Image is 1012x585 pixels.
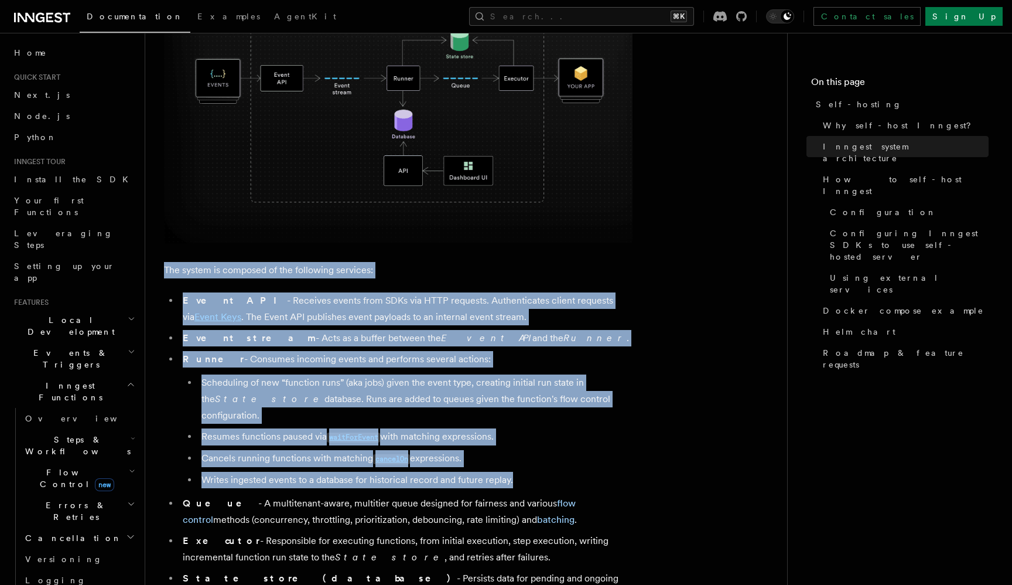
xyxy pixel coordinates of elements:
span: How to self-host Inngest [823,174,989,197]
strong: Runner [183,353,244,365]
code: cancelOn [373,454,410,464]
a: Why self-host Inngest? [818,115,989,136]
strong: Event stream [183,332,316,343]
strong: Executor [183,535,260,546]
li: - Receives events from SDKs via HTTP requests. Authenticates client requests via . The Event API ... [179,292,632,325]
span: Using external services [830,272,989,295]
span: Overview [25,414,146,423]
span: new [95,478,114,491]
span: AgentKit [274,12,336,21]
a: Self-hosting [811,94,989,115]
a: Examples [190,4,267,32]
a: Inngest system architecture [818,136,989,169]
strong: State store (database) [183,573,457,584]
a: AgentKit [267,4,343,32]
span: Your first Functions [14,196,84,217]
a: Home [9,42,138,63]
span: Setting up your app [14,261,115,283]
a: Using external services [825,267,989,300]
span: Install the SDK [14,175,135,184]
span: Home [14,47,47,59]
li: - Consumes incoming events and performs several actions: [179,351,632,488]
a: Sign Up [925,7,1003,26]
span: Versioning [25,555,102,564]
span: Node.js [14,111,70,121]
a: batching [537,514,575,525]
span: Why self-host Inngest? [823,120,979,131]
span: Leveraging Steps [14,229,113,250]
li: Resumes functions paused via with matching expressions. [198,428,632,445]
span: Docker compose example [823,305,984,317]
span: Events & Triggers [9,347,128,370]
span: Features [9,298,49,307]
span: Errors & Retries [20,499,127,523]
a: Next.js [9,84,138,106]
span: Self-hosting [816,98,902,110]
button: Local Development [9,309,138,342]
span: Configuring Inngest SDKs to use self-hosted server [830,227,989,263]
kbd: ⌘K [671,11,687,22]
span: Inngest system architecture [823,141,989,164]
span: Python [14,132,57,142]
a: Setting up your app [9,256,138,288]
span: Roadmap & feature requests [823,347,989,370]
li: Cancels running functions with matching expressions. [198,450,632,467]
a: flow control [183,498,576,525]
span: Cancellation [20,532,122,544]
button: Cancellation [20,528,138,549]
li: Writes ingested events to a database for historical record and future replay. [198,472,632,488]
span: Configuration [830,206,936,218]
span: Flow Control [20,467,129,490]
span: Examples [197,12,260,21]
a: How to self-host Inngest [818,169,989,202]
a: Configuration [825,202,989,223]
h4: On this page [811,75,989,94]
li: - Responsible for executing functions, from initial execution, step execution, writing incrementa... [179,533,632,566]
a: Versioning [20,549,138,570]
a: Documentation [80,4,190,33]
a: Contact sales [813,7,921,26]
button: Flow Controlnew [20,462,138,495]
a: cancelOn [373,453,410,464]
a: Docker compose example [818,300,989,321]
em: State store [215,393,324,404]
strong: Event API [183,295,287,306]
button: Inngest Functions [9,375,138,408]
a: Leveraging Steps [9,223,138,256]
em: State store [335,552,445,563]
button: Steps & Workflows [20,429,138,462]
li: - A multitenant-aware, multitier queue designed for fairness and various methods (concurrency, th... [179,495,632,528]
a: Your first Functions [9,190,138,223]
span: Documentation [87,12,183,21]
button: Events & Triggers [9,342,138,375]
span: Local Development [9,314,128,338]
a: Helm chart [818,321,989,342]
a: Event Keys [194,311,241,322]
em: Event API [441,332,532,343]
li: - Acts as a buffer between the and the . [179,330,632,346]
strong: Queue [183,498,258,509]
span: Next.js [14,90,70,100]
a: Install the SDK [9,169,138,190]
button: Search...⌘K [469,7,694,26]
em: Runner [563,332,627,343]
span: Inngest tour [9,157,66,166]
button: Errors & Retries [20,495,138,528]
a: Roadmap & feature requests [818,342,989,375]
a: Node.js [9,106,138,127]
a: waitForEvent [327,431,380,442]
a: Python [9,127,138,148]
li: Scheduling of new “function runs” (aka jobs) given the event type, creating initial run state in ... [198,375,632,424]
span: Quick start [9,73,60,82]
code: waitForEvent [327,433,380,443]
span: Inngest Functions [9,380,126,403]
p: The system is composed of the following services: [164,262,632,278]
button: Toggle dark mode [766,9,794,23]
a: Configuring Inngest SDKs to use self-hosted server [825,223,989,267]
a: Overview [20,408,138,429]
span: Helm chart [823,326,895,338]
span: Logging [25,576,86,585]
span: Steps & Workflows [20,434,131,457]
